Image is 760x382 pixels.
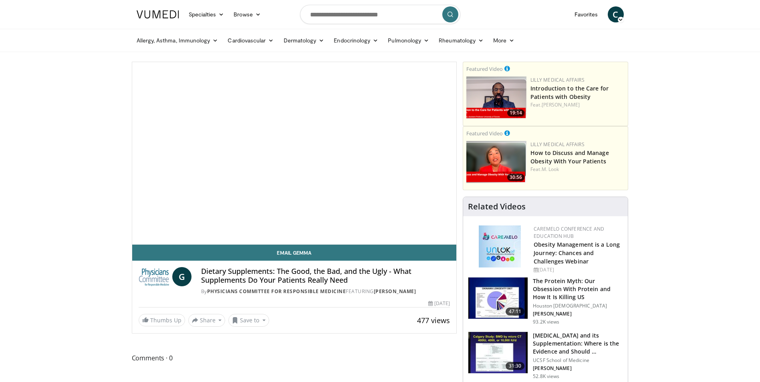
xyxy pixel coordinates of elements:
a: [PERSON_NAME] [542,101,580,108]
div: By FEATURING [201,288,450,295]
img: c98a6a29-1ea0-4bd5-8cf5-4d1e188984a7.png.150x105_q85_crop-smart_upscale.png [466,141,526,183]
img: acc2e291-ced4-4dd5-b17b-d06994da28f3.png.150x105_q85_crop-smart_upscale.png [466,76,526,119]
a: C [608,6,624,22]
a: Pulmonology [383,32,434,48]
button: Save to [228,314,269,327]
p: [PERSON_NAME] [533,311,623,317]
a: Allergy, Asthma, Immunology [132,32,223,48]
p: Houston [DEMOGRAPHIC_DATA] [533,303,623,309]
p: 93.2K views [533,319,559,325]
a: Obesity Management is a Long Journey: Chances and Challenges Webinar [534,241,620,265]
a: Dermatology [279,32,329,48]
a: 31:30 [MEDICAL_DATA] and its Supplementation: Where is the Evidence and Should … UCSF School of M... [468,332,623,380]
a: M. Look [542,166,559,173]
p: [PERSON_NAME] [533,365,623,372]
a: Introduction to the Care for Patients with Obesity [530,84,609,101]
a: 19:14 [466,76,526,119]
h3: [MEDICAL_DATA] and its Supplementation: Where is the Evidence and Should … [533,332,623,356]
small: Featured Video [466,65,503,72]
a: 47:11 The Protein Myth: Our Obsession With Protein and How It Is Killing US Houston [DEMOGRAPHIC_... [468,277,623,325]
h4: Dietary Supplements: The Good, the Bad, and the Ugly - What Supplements Do Your Patients Really Need [201,267,450,284]
a: Lilly Medical Affairs [530,141,585,148]
div: Feat. [530,166,625,173]
span: 30:56 [507,174,524,181]
a: Email Gemma [132,245,457,261]
input: Search topics, interventions [300,5,460,24]
img: Physicians Committee for Responsible Medicine [139,267,169,286]
a: Thumbs Up [139,314,185,326]
a: More [488,32,519,48]
h3: The Protein Myth: Our Obsession With Protein and How It Is Killing US [533,277,623,301]
span: 19:14 [507,109,524,117]
span: Comments 0 [132,353,457,363]
p: 52.8K views [533,373,559,380]
h4: Related Videos [468,202,526,211]
a: G [172,267,192,286]
img: 45df64a9-a6de-482c-8a90-ada250f7980c.png.150x105_q85_autocrop_double_scale_upscale_version-0.2.jpg [479,225,521,267]
p: UCSF School of Medicine [533,357,623,364]
div: [DATE] [428,300,450,307]
div: Feat. [530,101,625,109]
a: Cardiovascular [223,32,278,48]
div: [DATE] [534,266,621,273]
a: [PERSON_NAME] [374,288,416,295]
a: Browse [229,6,266,22]
a: Physicians Committee for Responsible Medicine [207,288,346,295]
a: Specialties [184,6,229,22]
a: Favorites [570,6,603,22]
a: Rheumatology [434,32,488,48]
span: 31:30 [506,362,525,370]
a: How to Discuss and Manage Obesity With Your Patients [530,149,609,165]
video-js: Video Player [132,62,457,245]
a: 30:56 [466,141,526,183]
span: 477 views [417,316,450,325]
img: 4bb25b40-905e-443e-8e37-83f056f6e86e.150x105_q85_crop-smart_upscale.jpg [468,332,528,374]
a: Lilly Medical Affairs [530,76,585,83]
img: b7b8b05e-5021-418b-a89a-60a270e7cf82.150x105_q85_crop-smart_upscale.jpg [468,277,528,319]
img: VuMedi Logo [137,10,179,18]
span: 47:11 [506,308,525,316]
a: CaReMeLO Conference and Education Hub [534,225,604,239]
small: Featured Video [466,130,503,137]
button: Share [188,314,226,327]
a: Endocrinology [329,32,383,48]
